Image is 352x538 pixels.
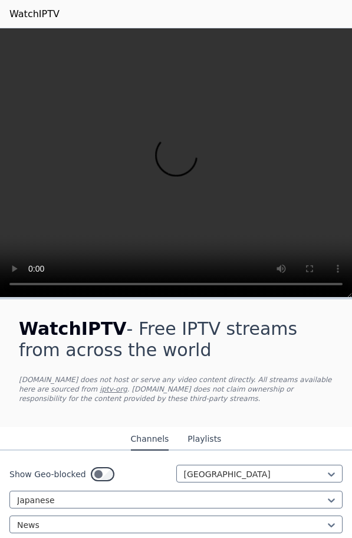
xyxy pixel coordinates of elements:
a: iptv-org [100,385,127,393]
button: Playlists [187,428,221,451]
button: Channels [131,428,169,451]
span: WatchIPTV [19,318,127,339]
p: [DOMAIN_NAME] does not host or serve any video content directly. All streams available here are s... [19,375,333,403]
a: WatchIPTV [9,7,60,21]
label: Show Geo-blocked [9,468,86,480]
h1: - Free IPTV streams from across the world [19,318,333,361]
